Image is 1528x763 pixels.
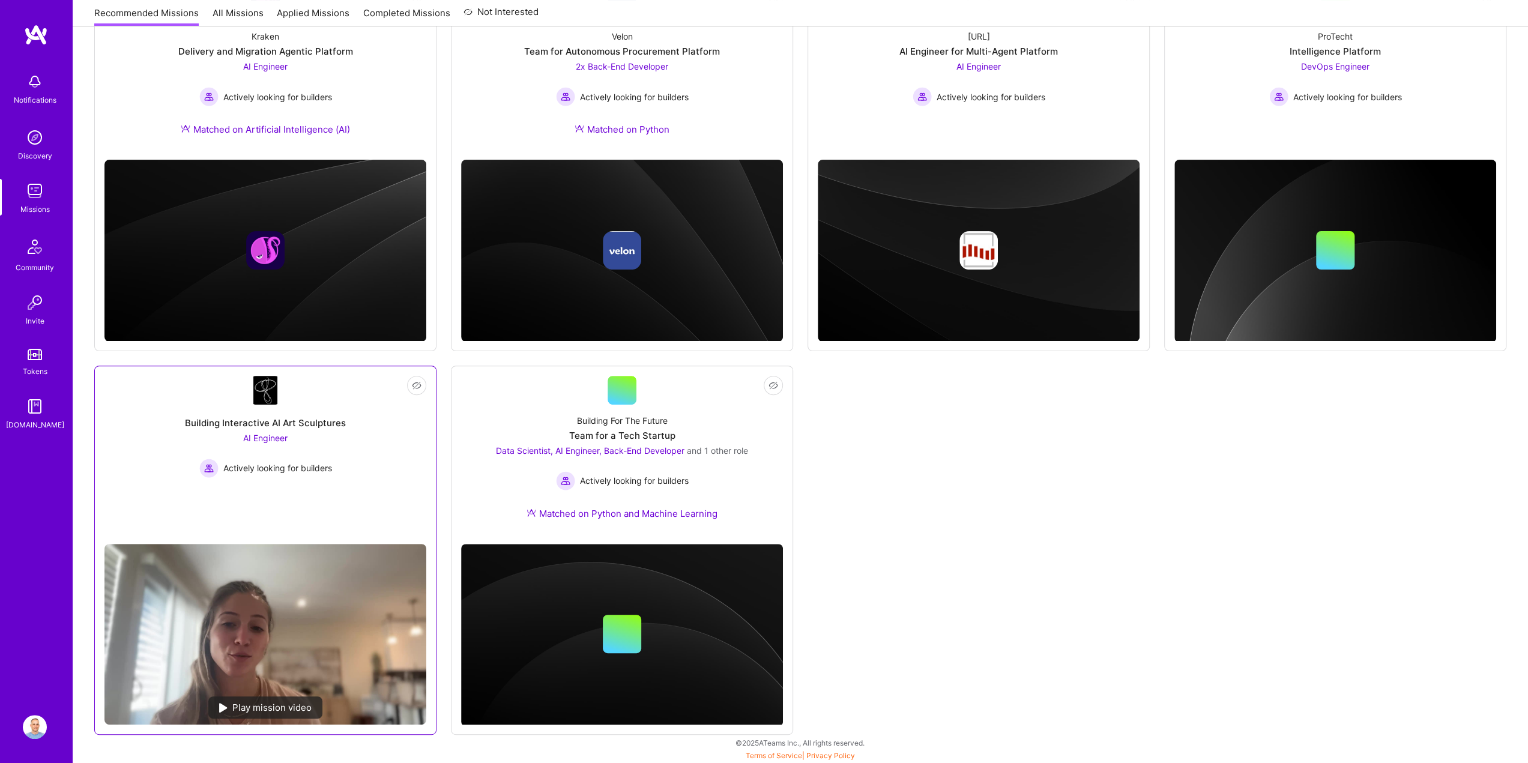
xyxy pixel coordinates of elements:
[104,544,426,725] img: No Mission
[26,315,44,327] div: Invite
[246,231,285,270] img: Company logo
[6,418,64,431] div: [DOMAIN_NAME]
[181,123,350,136] div: Matched on Artificial Intelligence (AI)
[277,7,349,26] a: Applied Missions
[18,149,52,162] div: Discovery
[956,61,1001,71] span: AI Engineer
[412,381,421,390] i: icon EyeClosed
[461,544,783,726] img: cover
[899,45,1058,58] div: AI Engineer for Multi-Agent Platform
[23,179,47,203] img: teamwork
[461,376,783,534] a: Building For The FutureTeam for a Tech StartupData Scientist, AI Engineer, Back-End Developer and...
[687,445,748,456] span: and 1 other role
[968,30,990,43] div: [URL]
[20,203,50,216] div: Missions
[1301,61,1369,71] span: DevOps Engineer
[746,751,802,760] a: Terms of Service
[913,87,932,106] img: Actively looking for builders
[496,445,684,456] span: Data Scientist, AI Engineer, Back-End Developer
[14,94,56,106] div: Notifications
[104,376,426,534] a: Company LogoBuilding Interactive AI Art SculpturesAI Engineer Actively looking for buildersActive...
[23,125,47,149] img: discovery
[178,45,353,58] div: Delivery and Migration Agentic Platform
[806,751,855,760] a: Privacy Policy
[16,261,54,274] div: Community
[1174,160,1496,342] img: cover
[1290,45,1381,58] div: Intelligence Platform
[23,70,47,94] img: bell
[199,459,219,478] img: Actively looking for builders
[363,7,450,26] a: Completed Missions
[20,715,50,739] a: User Avatar
[208,696,322,719] div: Play mission video
[575,124,584,133] img: Ateam Purple Icon
[1269,87,1288,106] img: Actively looking for builders
[580,91,689,103] span: Actively looking for builders
[243,433,288,443] span: AI Engineer
[580,474,689,487] span: Actively looking for builders
[576,61,668,71] span: 2x Back-End Developer
[1318,30,1353,43] div: ProTecht
[28,349,42,360] img: tokens
[527,507,717,520] div: Matched on Python and Machine Learning
[524,45,720,58] div: Team for Autonomous Procurement Platform
[612,30,633,43] div: Velon
[575,123,669,136] div: Matched on Python
[23,715,47,739] img: User Avatar
[569,429,675,442] div: Team for a Tech Startup
[23,365,47,378] div: Tokens
[769,381,778,390] i: icon EyeClosed
[253,376,277,405] img: Company Logo
[20,232,49,261] img: Community
[23,291,47,315] img: Invite
[959,231,998,270] img: Company logo
[937,91,1045,103] span: Actively looking for builders
[527,508,536,517] img: Ateam Purple Icon
[104,160,426,342] img: cover
[223,91,332,103] span: Actively looking for builders
[243,61,288,71] span: AI Engineer
[219,703,228,713] img: play
[464,5,539,26] a: Not Interested
[556,471,575,490] img: Actively looking for builders
[94,7,199,26] a: Recommended Missions
[461,160,783,342] img: cover
[556,87,575,106] img: Actively looking for builders
[577,414,668,427] div: Building For The Future
[818,160,1140,342] img: cover
[185,417,346,429] div: Building Interactive AI Art Sculptures
[252,30,279,43] div: Kraken
[746,751,855,760] span: |
[72,728,1528,758] div: © 2025 ATeams Inc., All rights reserved.
[23,394,47,418] img: guide book
[181,124,190,133] img: Ateam Purple Icon
[24,24,48,46] img: logo
[1293,91,1402,103] span: Actively looking for builders
[223,462,332,474] span: Actively looking for builders
[199,87,219,106] img: Actively looking for builders
[603,231,641,270] img: Company logo
[213,7,264,26] a: All Missions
